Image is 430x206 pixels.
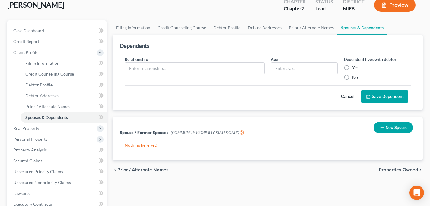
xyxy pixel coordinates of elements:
div: MIEB [343,5,365,12]
span: 7 [301,5,304,11]
div: Chapter [284,5,306,12]
i: chevron_right [418,167,423,172]
span: Unsecured Priority Claims [13,169,63,174]
span: Real Property [13,126,39,131]
label: Yes [352,65,358,71]
span: Prior / Alternate Names [25,104,70,109]
span: Filing Information [25,61,59,66]
span: Spouse / Former Spouses [120,130,168,135]
span: Case Dashboard [13,28,44,33]
label: Dependent lives with debtor: [344,56,398,62]
a: Lawsuits [8,188,107,199]
a: Debtor Addresses [244,20,285,35]
a: Debtor Profile [21,80,107,90]
a: Case Dashboard [8,25,107,36]
div: Open Intercom Messenger [409,186,424,200]
span: Lawsuits [13,191,30,196]
span: Relationship [125,57,148,62]
span: Credit Report [13,39,39,44]
a: Debtor Addresses [21,90,107,101]
button: Cancel [334,91,361,103]
button: Save Dependent [361,90,408,103]
a: Spouses & Dependents [337,20,387,35]
span: Spouses & Dependents [25,115,68,120]
div: Lead [315,5,333,12]
input: Enter age... [271,63,337,74]
input: Enter relationship... [125,63,264,74]
a: Property Analysis [8,145,107,155]
a: Filing Information [21,58,107,69]
a: Prior / Alternate Names [285,20,337,35]
a: Prior / Alternate Names [21,101,107,112]
a: Credit Report [8,36,107,47]
i: chevron_left [113,167,117,172]
span: [PERSON_NAME] [7,0,64,9]
span: Property Analysis [13,147,47,152]
span: Credit Counseling Course [25,71,74,76]
span: Debtor Addresses [25,93,59,98]
label: No [352,74,358,80]
span: (COMMUNITY PROPERTY STATES ONLY) [171,130,244,135]
button: New Spouse [374,122,413,133]
span: Secured Claims [13,158,42,163]
a: Secured Claims [8,155,107,166]
p: Nothing here yet! [125,142,411,148]
span: Unsecured Nonpriority Claims [13,180,71,185]
div: Dependents [120,42,149,49]
button: chevron_left Prior / Alternate Names [113,167,169,172]
a: Debtor Profile [210,20,244,35]
span: Prior / Alternate Names [117,167,169,172]
a: Unsecured Nonpriority Claims [8,177,107,188]
span: Client Profile [13,50,38,55]
button: Properties Owned chevron_right [379,167,423,172]
label: Age [271,56,278,62]
span: Properties Owned [379,167,418,172]
a: Credit Counseling Course [21,69,107,80]
a: Spouses & Dependents [21,112,107,123]
span: Debtor Profile [25,82,53,87]
a: Credit Counseling Course [154,20,210,35]
a: Filing Information [113,20,154,35]
span: Personal Property [13,136,48,142]
a: Unsecured Priority Claims [8,166,107,177]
